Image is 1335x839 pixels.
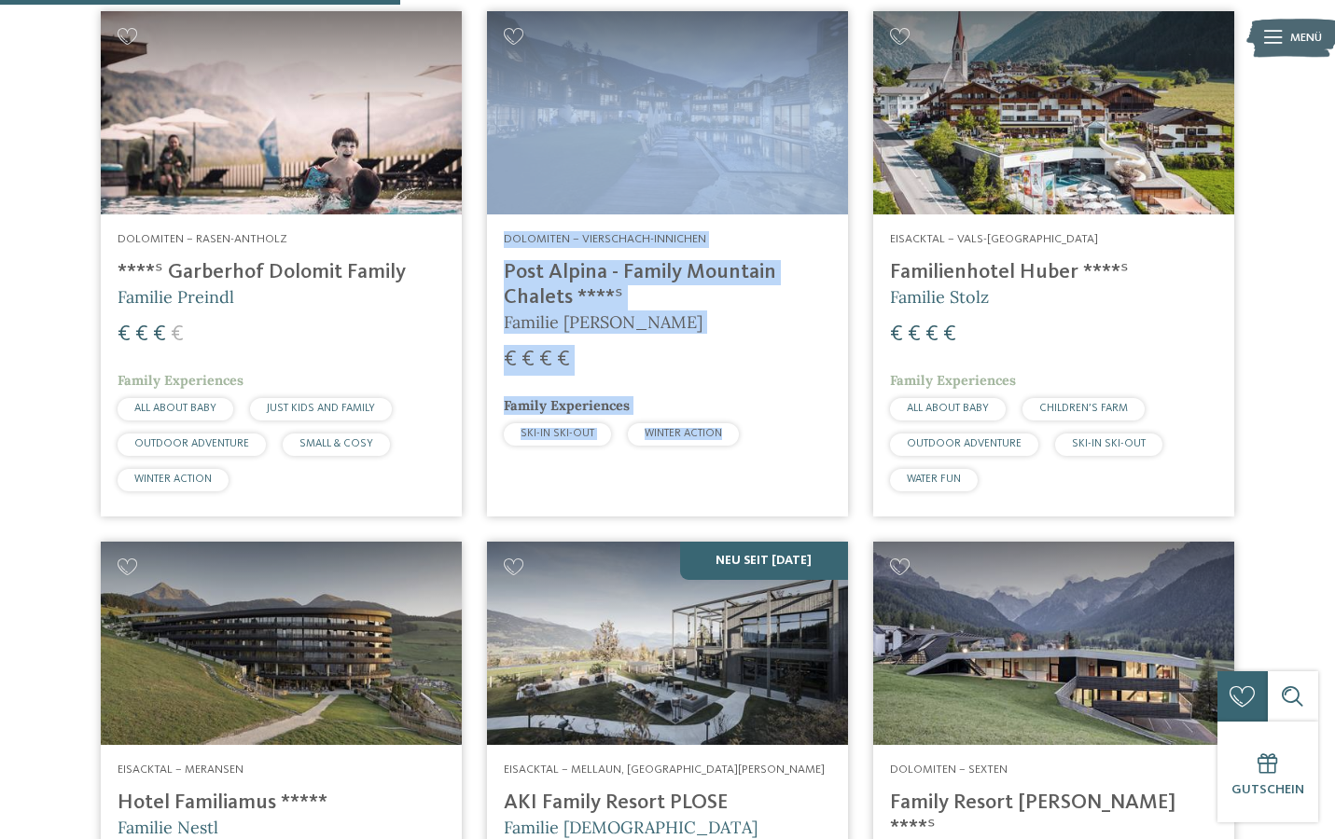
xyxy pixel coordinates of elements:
a: Familienhotels gesucht? Hier findet ihr die besten! Dolomiten – Rasen-Antholz ****ˢ Garberhof Dol... [101,11,462,516]
span: € [890,323,903,346]
span: CHILDREN’S FARM [1039,403,1128,414]
span: Family Experiences [118,372,243,389]
h4: AKI Family Resort PLOSE [504,791,831,816]
span: ALL ABOUT BABY [134,403,216,414]
a: Familienhotels gesucht? Hier findet ihr die besten! Eisacktal – Vals-[GEOGRAPHIC_DATA] Familienho... [873,11,1234,516]
span: Eisacktal – Vals-[GEOGRAPHIC_DATA] [890,233,1098,245]
span: Dolomiten – Vierschach-Innichen [504,233,706,245]
img: Post Alpina - Family Mountain Chalets ****ˢ [487,11,848,214]
span: Familie [DEMOGRAPHIC_DATA] [504,817,758,838]
span: Familie [PERSON_NAME] [504,311,702,333]
span: € [908,323,921,346]
span: € [539,349,552,371]
span: WINTER ACTION [134,474,212,485]
span: Family Experiences [890,372,1016,389]
span: € [925,323,939,346]
span: € [118,323,131,346]
span: OUTDOOR ADVENTURE [134,438,249,449]
span: WATER FUN [907,474,961,485]
span: Eisacktal – Mellaun, [GEOGRAPHIC_DATA][PERSON_NAME] [504,763,825,776]
img: Familienhotels gesucht? Hier findet ihr die besten! [487,542,848,745]
span: Familie Nestl [118,817,218,838]
span: € [135,323,148,346]
span: Eisacktal – Meransen [118,763,243,776]
span: € [171,323,184,346]
span: SMALL & COSY [299,438,373,449]
span: WINTER ACTION [645,428,722,439]
span: Gutschein [1231,783,1304,796]
h4: Post Alpina - Family Mountain Chalets ****ˢ [504,260,831,310]
span: € [557,349,570,371]
span: Family Experiences [504,397,630,414]
img: Familienhotels gesucht? Hier findet ihr die besten! [101,11,462,214]
span: JUST KIDS AND FAMILY [267,403,375,414]
span: ALL ABOUT BABY [907,403,989,414]
span: Familie Preindl [118,286,234,308]
h4: ****ˢ Garberhof Dolomit Family [118,260,445,285]
img: Familienhotels gesucht? Hier findet ihr die besten! [873,11,1234,214]
span: Familie Stolz [890,286,989,308]
span: € [504,349,517,371]
span: SKI-IN SKI-OUT [521,428,594,439]
img: Familienhotels gesucht? Hier findet ihr die besten! [101,542,462,745]
span: OUTDOOR ADVENTURE [907,438,1022,449]
h4: Familienhotel Huber ****ˢ [890,260,1217,285]
img: Family Resort Rainer ****ˢ [873,542,1234,745]
span: Dolomiten – Rasen-Antholz [118,233,287,245]
a: Familienhotels gesucht? Hier findet ihr die besten! Dolomiten – Vierschach-Innichen Post Alpina -... [487,11,848,516]
span: € [153,323,166,346]
a: Gutschein [1217,722,1318,822]
span: € [943,323,956,346]
span: SKI-IN SKI-OUT [1072,438,1146,449]
span: € [521,349,535,371]
span: Dolomiten – Sexten [890,763,1008,776]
